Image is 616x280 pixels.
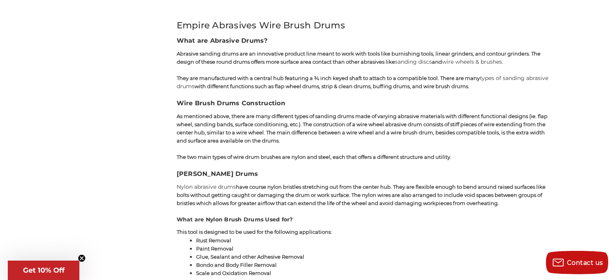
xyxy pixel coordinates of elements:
[177,229,332,235] span: This tool is designed to be used for the following applications:
[442,58,502,65] a: wire wheels & brushes
[177,50,541,65] span: Abrasive sanding drums are an innovative product line meant to work with tools like burnishing to...
[395,58,432,65] a: sanding discs
[177,75,548,89] span: They are manufactured with a central hub featuring a ¾ inch keyed shaft to attach to a compatible...
[177,154,451,160] span: The two main types of wire drum brushes are nylon and steel, each that offers a different structu...
[177,184,546,206] span: have course nylon bristles stretching out from the center hub. They are flexible enough to bend a...
[23,266,65,275] span: Get 10% Off
[8,261,79,280] div: Get 10% OffClose teaser
[177,183,236,190] a: Nylon abrasive drums
[78,254,86,262] button: Close teaser
[196,245,233,252] span: Paint Removal
[177,99,551,108] h3: Wire Brush Drums Construction
[177,19,551,32] h2: Empire Abrasives Wire Brush Drums
[196,262,277,268] span: Bondo and Body Filler Removal
[177,216,551,224] h4: What are Nylon Brush Drums Used for?
[546,251,608,274] button: Contact us
[196,270,271,276] span: Scale and Oxidation Removal
[177,36,551,45] h3: What are Abrasive Drums?
[177,169,551,179] h3: [PERSON_NAME] Drums
[196,237,231,243] span: Rust Removal
[196,254,304,260] span: Glue, Sealant and other Adhesive Removal
[567,259,603,266] span: Contact us
[177,113,548,144] span: As mentioned above, there are many different types of sanding drums made of varying abrasive mate...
